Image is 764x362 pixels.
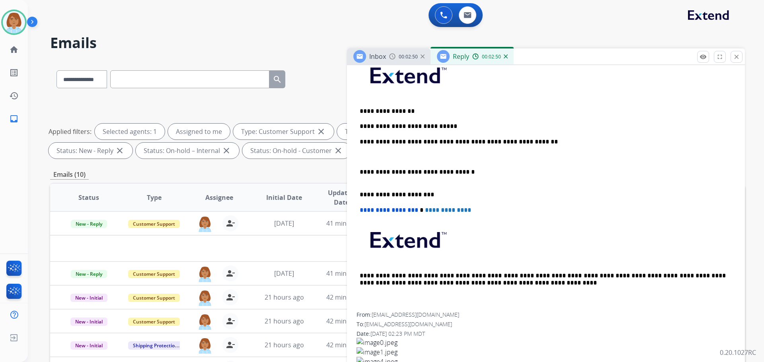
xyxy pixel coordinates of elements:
[197,215,213,232] img: agent-avatar
[9,114,19,124] mat-icon: inbox
[266,193,302,202] span: Initial Date
[78,193,99,202] span: Status
[3,11,25,33] img: avatar
[233,124,334,139] div: Type: Customer Support
[128,341,183,350] span: Shipping Protection
[716,53,723,60] mat-icon: fullscreen
[9,45,19,54] mat-icon: home
[372,311,459,318] span: [EMAIL_ADDRESS][DOMAIN_NAME]
[49,127,92,136] p: Applied filters:
[326,269,372,278] span: 41 minutes ago
[324,188,360,207] span: Updated Date
[265,341,304,349] span: 21 hours ago
[71,270,107,278] span: New - Reply
[242,143,351,159] div: Status: On-hold - Customer
[128,220,180,228] span: Customer Support
[333,146,343,155] mat-icon: close
[453,52,469,61] span: Reply
[274,219,294,228] span: [DATE]
[369,52,386,61] span: Inbox
[273,75,282,84] mat-icon: search
[168,124,230,139] div: Assigned to me
[326,341,372,349] span: 42 minutes ago
[733,53,740,60] mat-icon: close
[364,320,452,328] span: [EMAIL_ADDRESS][DOMAIN_NAME]
[700,53,707,60] mat-icon: remove_red_eye
[9,91,19,101] mat-icon: history
[128,317,180,326] span: Customer Support
[70,341,107,350] span: New - Initial
[197,313,213,330] img: agent-avatar
[482,54,501,60] span: 00:02:50
[71,220,107,228] span: New - Reply
[50,35,745,51] h2: Emails
[70,294,107,302] span: New - Initial
[197,289,213,306] img: agent-avatar
[9,68,19,77] mat-icon: list_alt
[226,219,235,228] mat-icon: person_remove
[115,146,125,155] mat-icon: close
[265,293,304,302] span: 21 hours ago
[265,317,304,325] span: 21 hours ago
[226,269,235,278] mat-icon: person_remove
[370,330,425,337] span: [DATE] 02:23 PM MDT
[326,293,372,302] span: 42 minutes ago
[50,170,89,180] p: Emails (10)
[274,269,294,278] span: [DATE]
[226,316,235,326] mat-icon: person_remove
[357,330,735,338] div: Date:
[326,317,372,325] span: 42 minutes ago
[205,193,233,202] span: Assignee
[399,54,418,60] span: 00:02:50
[720,348,756,357] p: 0.20.1027RC
[357,320,735,328] div: To:
[337,124,441,139] div: Type: Shipping Protection
[357,311,735,319] div: From:
[357,338,735,347] img: image0.jpeg
[226,340,235,350] mat-icon: person_remove
[128,270,180,278] span: Customer Support
[49,143,133,159] div: Status: New - Reply
[197,337,213,354] img: agent-avatar
[95,124,165,139] div: Selected agents: 1
[136,143,239,159] div: Status: On-hold – Internal
[222,146,231,155] mat-icon: close
[147,193,162,202] span: Type
[70,317,107,326] span: New - Initial
[226,292,235,302] mat-icon: person_remove
[316,127,326,136] mat-icon: close
[197,265,213,282] img: agent-avatar
[128,294,180,302] span: Customer Support
[326,219,372,228] span: 41 minutes ago
[357,347,735,357] img: image1.jpeg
